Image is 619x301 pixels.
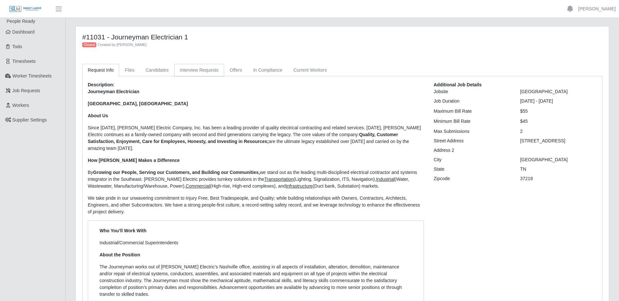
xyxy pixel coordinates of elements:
a: In Compliance [248,64,288,77]
div: Maximum Bill Rate [429,108,515,115]
div: [GEOGRAPHIC_DATA] [515,156,602,163]
div: Job Duration [429,98,515,105]
a: Offers [224,64,248,77]
div: $55 [515,108,602,115]
div: City [429,156,515,163]
span: Dashboard [12,29,35,35]
div: [DATE] - [DATE] [515,98,602,105]
strong: About the Position [100,252,140,257]
strong: How [PERSON_NAME] Makes a Difference [88,158,180,163]
div: [STREET_ADDRESS] [515,137,602,144]
u: Commercial [186,183,210,189]
span: Todo [12,44,22,49]
span: Job Requests [12,88,40,93]
strong: Growing our People, Serving our Customers, and Building our Communities, [93,170,260,175]
p: We take pride in our unwavering commitment to Injury Free, Best Tradespeople, and Quality; while ... [88,195,424,215]
span: People Ready [7,19,35,24]
b: Description: [88,82,115,87]
u: Infrastructure [286,183,313,189]
a: Candidates [140,64,174,77]
div: Max Submissions [429,128,515,135]
div: 2 [515,128,602,135]
a: Interview Requests [174,64,224,77]
p: By we stand out as the leading multi-disciplined electrical contractor and systems integrator in ... [88,169,424,190]
strong: Who You’ll Work With [100,228,147,233]
div: Zipcode [429,175,515,182]
a: Files [119,64,140,77]
div: Address 2 [429,147,515,154]
u: Industrial [376,177,395,182]
div: Street Address [429,137,515,144]
b: Additional Job Details [434,82,482,87]
div: $45 [515,118,602,125]
a: Current Workers [288,64,332,77]
div: Minimum Bill Rate [429,118,515,125]
div: [GEOGRAPHIC_DATA] [515,88,602,95]
span: Timesheets [12,59,36,64]
p: Industrial/Commercial Superintendents [100,239,412,246]
strong: Journeyman Electrician [88,89,139,94]
span: Worker Timesheets [12,73,52,79]
span: Closed [82,42,96,48]
u: Transportation [264,177,294,182]
strong: [GEOGRAPHIC_DATA], [GEOGRAPHIC_DATA] [88,101,188,106]
div: 37218 [515,175,602,182]
span: Supplier Settings [12,117,47,122]
strong: Quality, Customer Satisfaction, Enjoyment, Care for Employees, Honesty, and Investing in Resources; [88,132,398,144]
div: Jobsite [429,88,515,95]
div: TN [515,166,602,173]
span: Created by [PERSON_NAME] [98,43,147,47]
h4: #11031 - Journeyman Electrician 1 [82,33,470,41]
img: SLM Logo [9,6,42,13]
p: The Journeyman works out of [PERSON_NAME] Electric’s Nashville office, assisting in all aspects o... [100,264,412,298]
div: State [429,166,515,173]
span: Workers [12,103,29,108]
p: Since [DATE], [PERSON_NAME] Electric Company, Inc. has been a leading provider of quality electri... [88,124,424,152]
strong: About Us [88,113,108,118]
a: [PERSON_NAME] [578,6,616,12]
a: Request Info [82,64,119,77]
